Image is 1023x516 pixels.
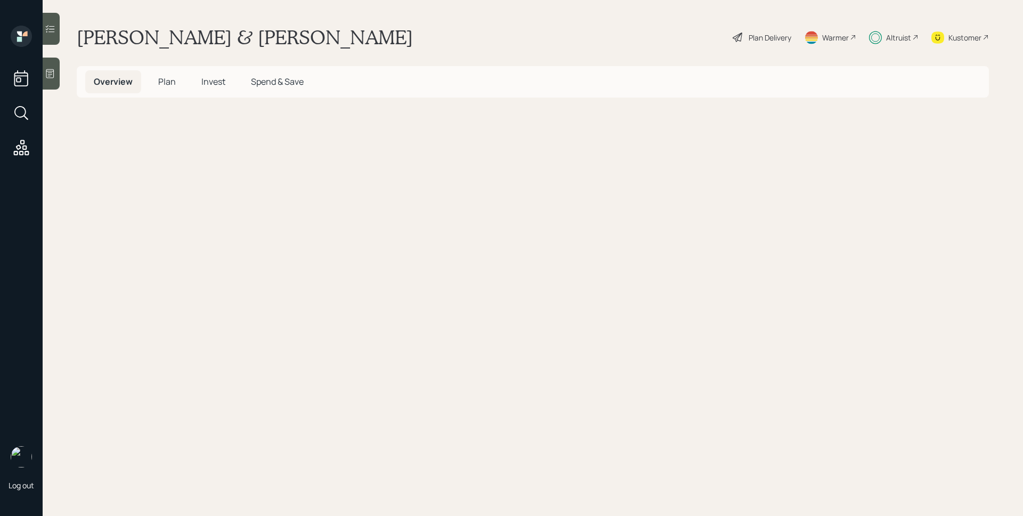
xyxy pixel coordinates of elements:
[77,26,413,49] h1: [PERSON_NAME] & [PERSON_NAME]
[886,32,911,43] div: Altruist
[94,76,133,87] span: Overview
[9,480,34,490] div: Log out
[251,76,304,87] span: Spend & Save
[201,76,225,87] span: Invest
[158,76,176,87] span: Plan
[822,32,849,43] div: Warmer
[749,32,791,43] div: Plan Delivery
[948,32,981,43] div: Kustomer
[11,446,32,467] img: james-distasi-headshot.png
